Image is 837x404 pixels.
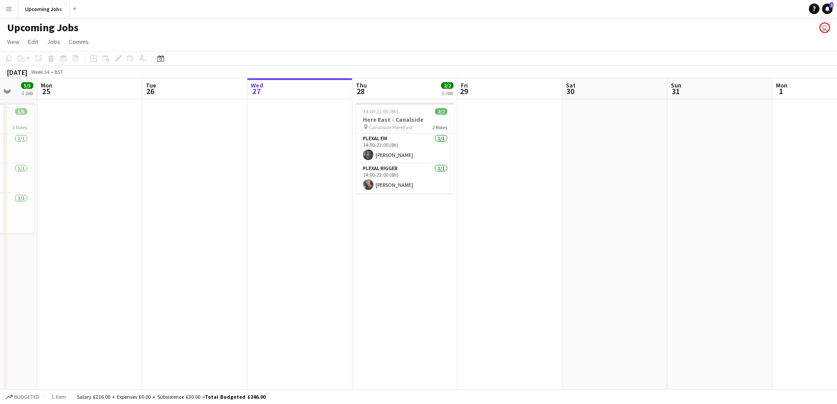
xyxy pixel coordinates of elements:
[7,21,79,34] h1: Upcoming Jobs
[69,38,89,46] span: Comms
[18,0,69,18] button: Upcoming Jobs
[28,38,38,46] span: Edit
[7,38,19,46] span: View
[29,69,51,75] span: Week 34
[14,394,40,400] span: Budgeted
[43,36,64,47] a: Jobs
[48,393,69,400] span: 1 item
[819,22,830,33] app-user-avatar: Amy Williamson
[830,2,833,8] span: 2
[65,36,92,47] a: Comms
[205,393,265,400] span: Total Budgeted £246.00
[25,36,42,47] a: Edit
[54,69,63,75] div: BST
[4,392,41,402] button: Budgeted
[4,36,23,47] a: View
[822,4,833,14] a: 2
[77,393,265,400] div: Salary £216.00 + Expenses £0.00 + Subsistence £30.00 =
[47,38,60,46] span: Jobs
[7,68,27,76] div: [DATE]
